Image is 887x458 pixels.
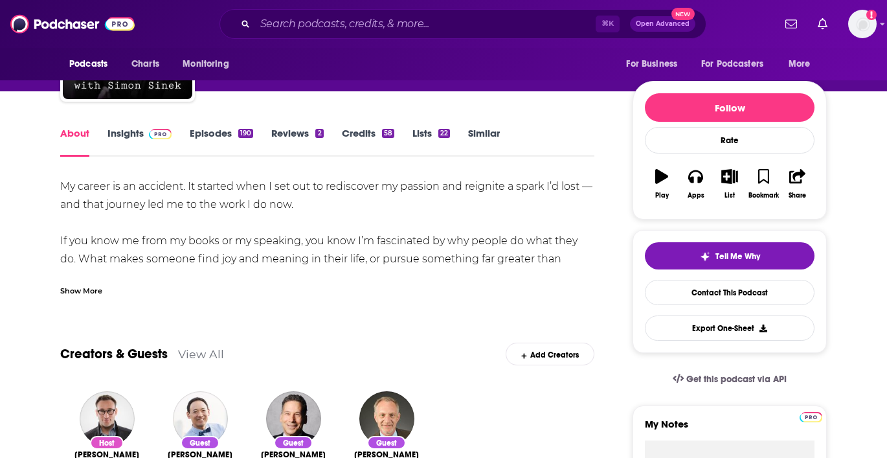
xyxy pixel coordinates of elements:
a: Get this podcast via API [662,363,797,395]
div: Share [789,192,806,200]
button: Bookmark [747,161,780,207]
div: 58 [382,129,394,138]
div: 22 [438,129,450,138]
span: Charts [131,55,159,73]
button: Export One-Sheet [645,315,814,341]
div: Rate [645,127,814,154]
div: Apps [688,192,704,200]
a: Show notifications dropdown [813,13,833,35]
div: List [724,192,735,200]
img: Podchaser Pro [800,412,822,422]
img: Robert Waldinger [359,391,414,446]
a: Reviews2 [271,127,323,157]
span: For Podcasters [701,55,763,73]
div: Guest [181,436,219,450]
span: Podcasts [69,55,107,73]
button: List [713,161,747,207]
span: For Business [626,55,677,73]
a: Show notifications dropdown [780,13,802,35]
button: tell me why sparkleTell Me Why [645,242,814,269]
a: Similar [468,127,500,157]
label: My Notes [645,418,814,441]
span: Logged in as addi44 [848,10,877,38]
button: open menu [780,52,827,76]
div: Add Creators [506,343,594,365]
img: Podchaser - Follow, Share and Rate Podcasts [10,12,135,36]
a: Episodes190 [190,127,253,157]
span: ⌘ K [596,16,620,32]
span: Monitoring [183,55,229,73]
button: Follow [645,93,814,122]
div: Bookmark [748,192,779,200]
a: InsightsPodchaser Pro [107,127,172,157]
a: Contact This Podcast [645,280,814,305]
div: Guest [274,436,313,450]
img: William Ury [266,391,321,446]
button: Share [781,161,814,207]
img: User Profile [848,10,877,38]
span: New [671,8,695,20]
img: Simon Sinek [80,391,135,446]
button: Show profile menu [848,10,877,38]
div: My career is an accident. It started when I set out to rediscover my passion and reignite a spark... [60,177,594,450]
img: tell me why sparkle [700,251,710,262]
a: Charts [123,52,167,76]
div: 190 [238,129,253,138]
input: Search podcasts, credits, & more... [255,14,596,34]
span: More [789,55,811,73]
div: Search podcasts, credits, & more... [219,9,706,39]
a: About [60,127,89,157]
span: Tell Me Why [715,251,760,262]
a: Lists22 [412,127,450,157]
div: Guest [367,436,406,450]
img: Podchaser Pro [149,129,172,139]
button: open menu [174,52,245,76]
button: open menu [617,52,693,76]
span: Get this podcast via API [686,374,787,385]
button: open menu [60,52,124,76]
a: Credits58 [342,127,394,157]
a: Creators & Guests [60,346,168,362]
svg: Add a profile image [866,10,877,20]
img: Ty Tashiro [173,391,228,446]
div: Play [655,192,669,200]
a: Pro website [800,410,822,422]
div: 2 [315,129,323,138]
div: Host [90,436,124,450]
button: Open AdvancedNew [630,16,695,32]
button: Play [645,161,679,207]
button: Apps [679,161,712,207]
a: View All [178,347,224,361]
button: open menu [693,52,782,76]
span: Open Advanced [636,21,690,27]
